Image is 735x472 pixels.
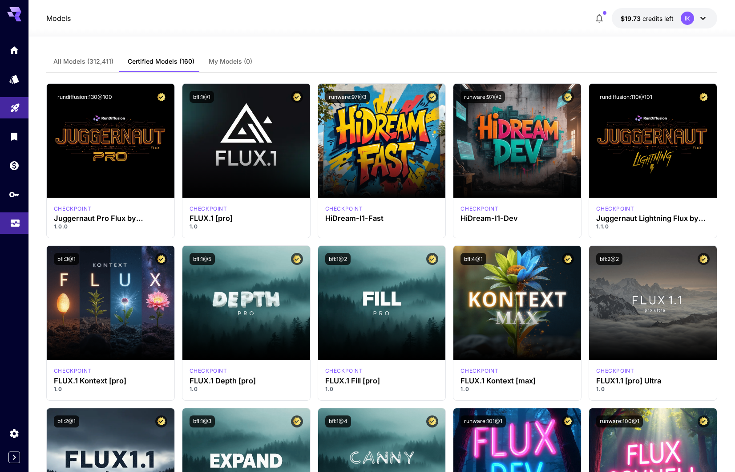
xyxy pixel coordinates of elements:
div: Wallet [9,160,20,171]
div: fluxpro [325,367,363,375]
button: bfl:1@5 [190,253,215,265]
p: checkpoint [190,205,227,213]
div: Usage [10,216,20,227]
button: bfl:2@1 [54,415,79,427]
button: bfl:4@1 [460,253,486,265]
button: Certified Model – Vetted for best performance and includes a commercial license. [698,91,710,103]
p: 1.0 [54,385,167,393]
button: bfl:1@4 [325,415,351,427]
div: FLUX.1 D [54,205,92,213]
div: fluxultra [596,367,634,375]
div: HiDream Fast [325,205,363,213]
p: checkpoint [460,367,498,375]
h3: Juggernaut Lightning Flux by RunDiffusion [596,214,710,223]
p: checkpoint [190,367,227,375]
h3: FLUX.1 Fill [pro] [325,377,439,385]
button: bfl:2@2 [596,253,622,265]
button: Certified Model – Vetted for best performance and includes a commercial license. [698,253,710,265]
span: $19.73 [621,15,642,22]
h3: FLUX.1 Depth [pro] [190,377,303,385]
p: checkpoint [325,367,363,375]
button: Certified Model – Vetted for best performance and includes a commercial license. [426,253,438,265]
div: $19.7324 [621,14,674,23]
p: checkpoint [54,205,92,213]
h3: FLUX.1 [pro] [190,214,303,223]
div: Library [9,131,20,142]
button: runware:100@1 [596,415,643,427]
button: Certified Model – Vetted for best performance and includes a commercial license. [562,253,574,265]
span: Certified Models (160) [128,57,194,65]
div: Settings [9,428,20,439]
button: bfl:1@2 [325,253,351,265]
p: checkpoint [54,367,92,375]
button: bfl:3@1 [54,253,79,265]
p: 1.0.0 [54,223,167,231]
h3: HiDream-I1-Dev [460,214,574,223]
h3: HiDream-I1-Fast [325,214,439,223]
div: fluxpro [190,205,227,213]
p: checkpoint [325,205,363,213]
div: API Keys [9,189,20,200]
div: IK [681,12,694,25]
button: Certified Model – Vetted for best performance and includes a commercial license. [155,415,167,427]
button: runware:97@3 [325,91,370,103]
button: Certified Model – Vetted for best performance and includes a commercial license. [426,415,438,427]
button: runware:97@2 [460,91,505,103]
button: $19.7324IK [612,8,717,28]
h3: FLUX.1 Kontext [max] [460,377,574,385]
div: FLUX.1 D [596,205,634,213]
button: Certified Model – Vetted for best performance and includes a commercial license. [155,91,167,103]
button: rundiffusion:130@100 [54,91,116,103]
p: 1.0 [190,385,303,393]
div: FLUX.1 Kontext [pro] [54,367,92,375]
p: 1.0 [325,385,439,393]
p: 1.1.0 [596,223,710,231]
a: Models [46,13,71,24]
span: credits left [642,15,674,22]
div: Playground [10,101,20,112]
p: checkpoint [596,367,634,375]
button: Certified Model – Vetted for best performance and includes a commercial license. [698,415,710,427]
button: Certified Model – Vetted for best performance and includes a commercial license. [426,91,438,103]
button: Certified Model – Vetted for best performance and includes a commercial license. [291,415,303,427]
button: Certified Model – Vetted for best performance and includes a commercial license. [291,91,303,103]
span: All Models (312,411) [53,57,113,65]
button: Expand sidebar [8,452,20,463]
button: Certified Model – Vetted for best performance and includes a commercial license. [291,253,303,265]
p: 1.0 [460,385,574,393]
div: HiDream Dev [460,205,498,213]
button: Certified Model – Vetted for best performance and includes a commercial license. [155,253,167,265]
p: 1.0 [190,223,303,231]
h3: FLUX.1 Kontext [pro] [54,377,167,385]
p: 1.0 [596,385,710,393]
p: checkpoint [596,205,634,213]
button: Certified Model – Vetted for best performance and includes a commercial license. [562,91,574,103]
h3: Juggernaut Pro Flux by RunDiffusion [54,214,167,223]
p: checkpoint [460,205,498,213]
div: Home [9,45,20,56]
span: My Models (0) [209,57,252,65]
button: bfl:1@1 [190,91,214,103]
div: FLUX.1 Kontext [max] [460,367,498,375]
div: fluxpro [190,367,227,375]
h3: FLUX1.1 [pro] Ultra [596,377,710,385]
button: rundiffusion:110@101 [596,91,656,103]
nav: breadcrumb [46,13,71,24]
button: bfl:1@3 [190,415,215,427]
button: runware:101@1 [460,415,506,427]
div: Models [9,72,20,83]
button: Certified Model – Vetted for best performance and includes a commercial license. [562,415,574,427]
